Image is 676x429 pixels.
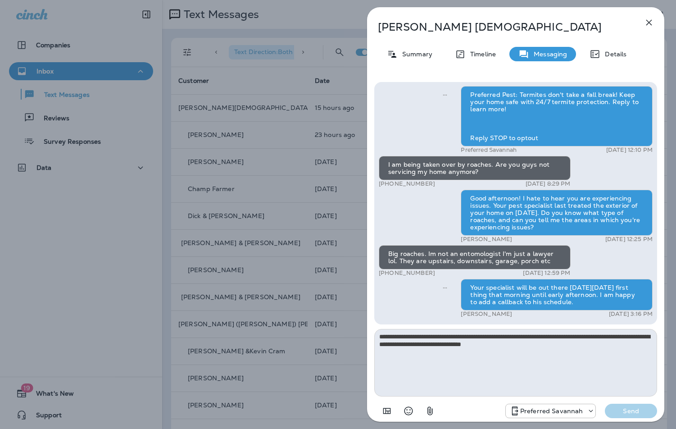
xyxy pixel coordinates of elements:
div: Big roaches. Im not an entomologist I'm just a lawyer lol. They are upstairs, downstairs, garage,... [379,245,571,269]
span: Sent [443,283,447,291]
p: [DATE] 8:29 PM [526,180,571,187]
span: Sent [443,90,447,98]
p: [PERSON_NAME] [DEMOGRAPHIC_DATA] [378,21,624,33]
p: [PERSON_NAME] [461,236,512,243]
p: [DATE] 12:10 PM [606,146,653,154]
button: Select an emoji [399,402,417,420]
p: [PERSON_NAME] [461,310,512,318]
p: Details [600,50,626,58]
p: [DATE] 12:25 PM [605,236,653,243]
button: Add in a premade template [378,402,396,420]
p: [PHONE_NUMBER] [379,269,435,277]
p: Summary [398,50,432,58]
p: Preferred Savannah [461,146,517,154]
div: Your specialist will be out there [DATE][DATE] first thing that morning until early afternoon. I ... [461,279,653,310]
p: [DATE] 3:16 PM [609,310,653,318]
p: Messaging [529,50,567,58]
p: [PHONE_NUMBER] [379,180,435,187]
div: +1 (912) 461-3419 [506,406,596,416]
p: Preferred Savannah [520,407,583,415]
div: Good afternoon! I hate to hear you are experiencing issues. Your pest specialist last treated the... [461,190,653,236]
p: [DATE] 12:59 PM [523,269,570,277]
p: Timeline [466,50,496,58]
div: I am being taken over by roaches. Are you guys not servicing my home anymore? [379,156,571,180]
div: Preferred Pest: Termites don't take a fall break! Keep your home safe with 24/7 termite protectio... [461,86,653,146]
